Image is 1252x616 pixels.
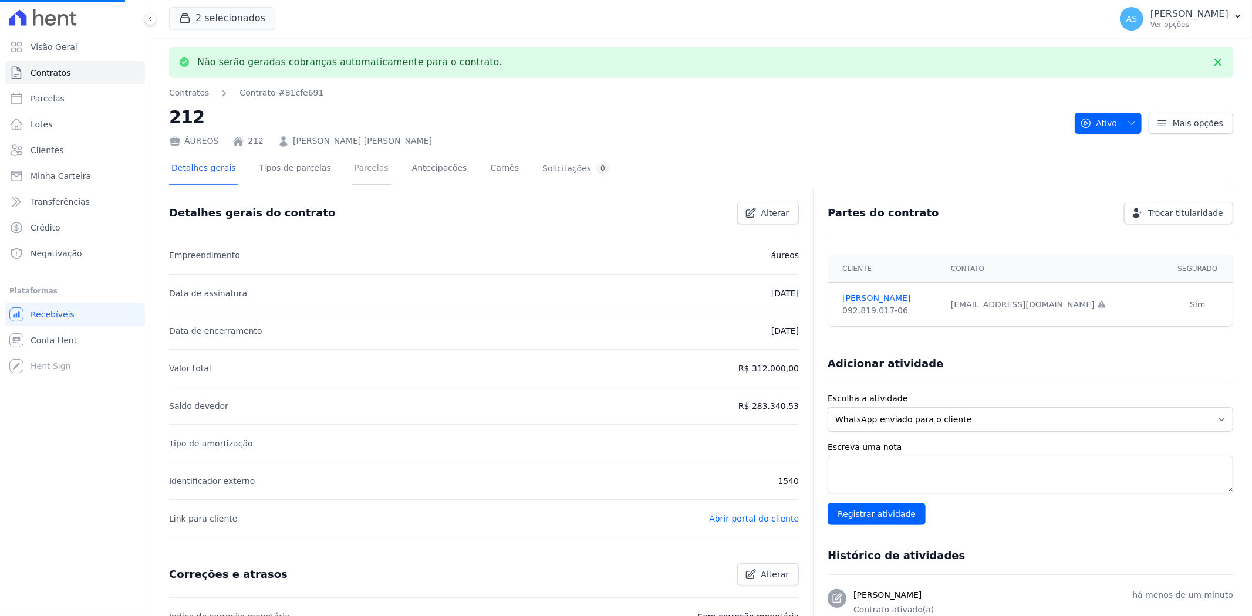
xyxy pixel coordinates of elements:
[31,41,77,53] span: Visão Geral
[31,119,53,130] span: Lotes
[738,399,799,413] p: R$ 283.340,53
[5,190,145,214] a: Transferências
[761,207,789,219] span: Alterar
[31,222,60,233] span: Crédito
[771,286,799,300] p: [DATE]
[9,284,140,298] div: Plataformas
[828,441,1233,453] label: Escreva uma nota
[31,67,70,79] span: Contratos
[169,135,218,147] div: ÁUREOS
[169,104,1065,130] h2: 212
[5,164,145,188] a: Minha Carteira
[31,170,91,182] span: Minha Carteira
[828,206,939,220] h3: Partes do contrato
[828,549,965,563] h3: Histórico de atividades
[169,436,253,451] p: Tipo de amortização
[1150,8,1229,20] p: [PERSON_NAME]
[1149,113,1233,134] a: Mais opções
[31,93,65,104] span: Parcelas
[778,474,799,488] p: 1540
[169,286,247,300] p: Data de assinatura
[1111,2,1252,35] button: AS [PERSON_NAME] Ver opções
[709,514,799,523] a: Abrir portal do cliente
[853,589,922,601] h3: [PERSON_NAME]
[5,113,145,136] a: Lotes
[1150,20,1229,29] p: Ver opções
[5,87,145,110] a: Parcelas
[169,7,275,29] button: 2 selecionados
[169,474,255,488] p: Identificador externo
[1132,589,1233,601] p: há menos de um minuto
[169,154,238,185] a: Detalhes gerais
[761,568,789,580] span: Alterar
[828,255,944,283] th: Cliente
[169,206,335,220] h3: Detalhes gerais do contrato
[169,512,237,526] p: Link para cliente
[828,357,943,371] h3: Adicionar atividade
[828,392,1233,405] label: Escolha a atividade
[239,87,323,99] a: Contrato #81cfe691
[352,154,391,185] a: Parcelas
[169,399,228,413] p: Saldo devedor
[31,248,82,259] span: Negativação
[771,324,799,338] p: [DATE]
[5,242,145,265] a: Negativação
[197,56,502,68] p: Não serão geradas cobranças automaticamente para o contrato.
[1163,255,1233,283] th: Segurado
[169,87,1065,99] nav: Breadcrumb
[31,196,90,208] span: Transferências
[737,202,799,224] a: Alterar
[737,563,799,585] a: Alterar
[828,503,926,525] input: Registrar atividade
[410,154,470,185] a: Antecipações
[31,144,63,156] span: Clientes
[31,334,77,346] span: Conta Hent
[771,248,799,262] p: áureos
[169,87,323,99] nav: Breadcrumb
[5,329,145,352] a: Conta Hent
[853,604,1233,616] p: Contrato ativado(a)
[257,154,333,185] a: Tipos de parcelas
[5,61,145,84] a: Contratos
[1173,117,1223,129] span: Mais opções
[31,309,75,320] span: Recebíveis
[1163,283,1233,327] td: Sim
[951,299,1156,311] div: [EMAIL_ADDRESS][DOMAIN_NAME]
[1080,113,1118,134] span: Ativo
[1124,202,1233,224] a: Trocar titularidade
[169,324,262,338] p: Data de encerramento
[542,163,610,174] div: Solicitações
[842,292,937,304] a: [PERSON_NAME]
[169,361,211,375] p: Valor total
[5,216,145,239] a: Crédito
[1126,15,1137,23] span: AS
[596,163,610,174] div: 0
[5,35,145,59] a: Visão Geral
[169,567,288,581] h3: Correções e atrasos
[5,303,145,326] a: Recebíveis
[169,87,209,99] a: Contratos
[169,248,240,262] p: Empreendimento
[488,154,521,185] a: Carnês
[738,361,799,375] p: R$ 312.000,00
[293,135,432,147] a: [PERSON_NAME] [PERSON_NAME]
[1075,113,1142,134] button: Ativo
[248,135,264,147] a: 212
[1148,207,1223,219] span: Trocar titularidade
[944,255,1163,283] th: Contato
[842,304,937,317] div: 092.819.017-06
[5,138,145,162] a: Clientes
[540,154,612,185] a: Solicitações0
